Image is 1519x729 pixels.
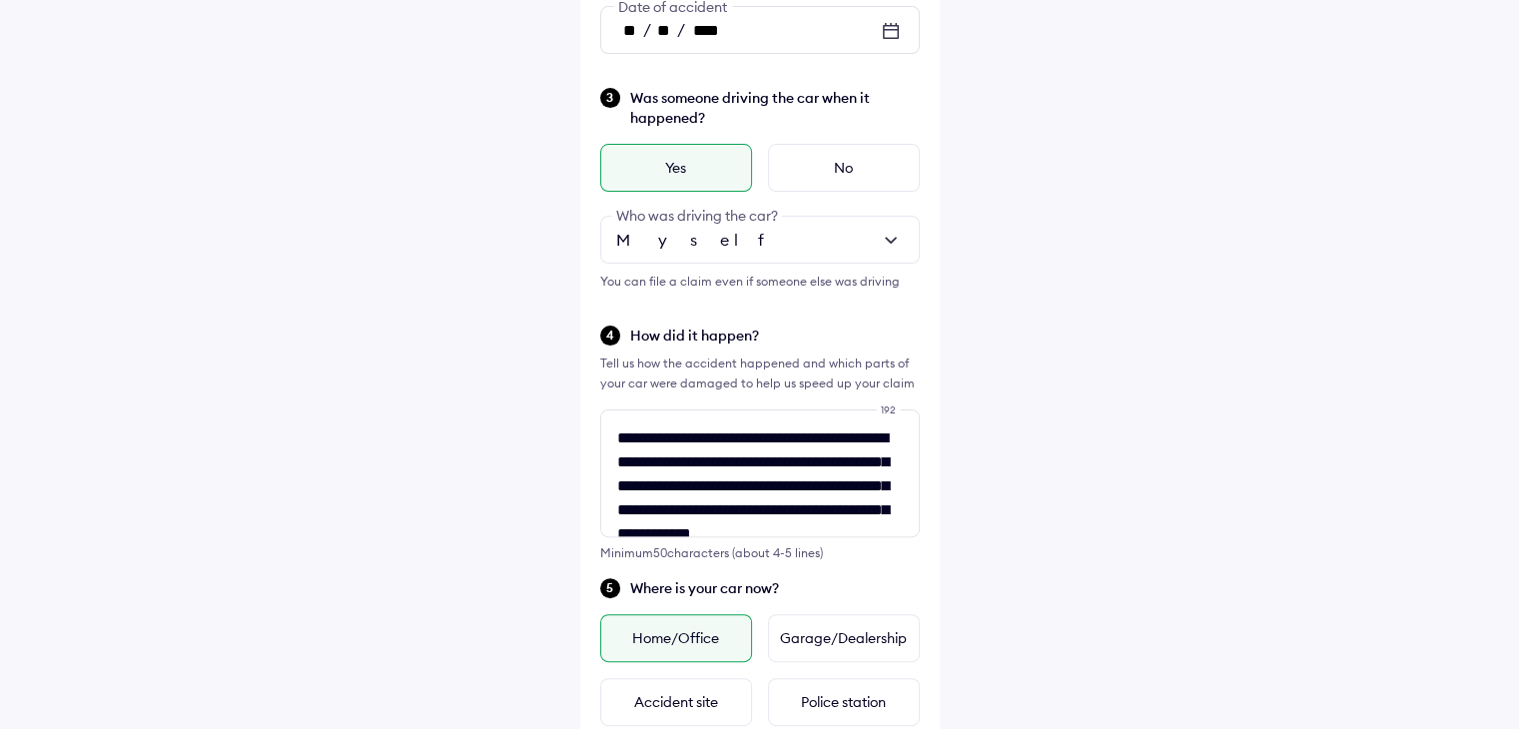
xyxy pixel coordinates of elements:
[677,19,685,39] span: /
[630,326,920,346] span: How did it happen?
[768,678,920,726] div: Police station
[643,19,651,39] span: /
[768,614,920,662] div: Garage/Dealership
[600,545,920,560] div: Minimum 50 characters (about 4-5 lines)
[600,144,752,192] div: Yes
[630,88,920,128] span: Was someone driving the car when it happened?
[600,614,752,662] div: Home/Office
[616,230,781,250] span: Myself
[630,578,920,598] span: Where is your car now?
[768,144,920,192] div: No
[600,354,920,393] div: Tell us how the accident happened and which parts of your car were damaged to help us speed up yo...
[600,678,752,726] div: Accident site
[600,272,920,292] div: You can file a claim even if someone else was driving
